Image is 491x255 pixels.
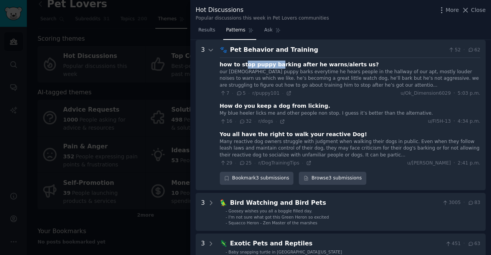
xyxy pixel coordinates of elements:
span: 2:41 p.m. [458,160,480,167]
span: u/Ok_Dimension6029 [400,90,451,97]
span: · [254,160,255,166]
span: 32 [239,118,252,125]
span: 5:03 p.m. [458,90,480,97]
a: Results [196,24,218,40]
span: 5 [236,90,245,97]
span: Results [198,27,215,34]
div: Hot Discussions [196,5,329,15]
div: How do you keep a dog from licking. [220,102,330,110]
span: · [282,90,283,96]
span: · [276,119,277,124]
div: - [226,214,227,220]
span: 3005 [442,199,461,206]
div: how to stop puppy barking after he warns/alerts us? [220,61,379,69]
span: 62 [468,47,480,54]
div: My blue heeler licks me and other people non stop. I guess it’s better than the alternative. [220,110,480,117]
span: u/FI5H-13 [428,118,451,125]
span: 16 [220,118,232,125]
span: 🐾 [220,46,227,53]
span: · [463,240,465,247]
button: More [438,6,459,14]
span: · [453,118,455,125]
span: · [463,47,465,54]
div: 3 [201,198,205,226]
div: Many reactive dog owners struggle with judgment when walking their dogs in public. Even when they... [220,138,480,159]
span: Close [471,6,486,14]
span: Squacco Heron - Zen Master of the marshes [229,220,318,225]
span: 🦜 [220,199,227,206]
span: · [235,119,236,124]
span: I'm not sure what got this Green Heron so excited [229,215,329,219]
div: - [226,208,227,214]
div: - [226,220,227,225]
span: 52 [448,47,461,54]
span: 4:34 p.m. [458,118,480,125]
div: our [DEMOGRAPHIC_DATA] puppy barks everytime he hears people in the hallway of our apt, mostly lo... [220,69,480,89]
span: · [235,160,236,166]
span: · [248,90,249,96]
div: Popular discussions this week in Pet Lovers communities [196,15,329,22]
span: · [453,160,455,167]
div: 3 [201,45,205,185]
div: Exotic Pets and Reptiles [230,239,443,248]
span: r/DogTrainingTips [258,160,299,166]
span: Goosey wishes you all a boggle filled day. [229,209,313,213]
button: Close [461,6,486,14]
div: - [226,249,227,255]
span: More [446,6,459,14]
a: Browse3 submissions [299,172,366,185]
div: Bookmark 3 submissions [220,172,294,185]
span: 25 [239,160,252,167]
span: r/dogs [258,118,273,124]
div: Bird Watching and Bird Pets [230,198,440,208]
span: r/puppy101 [252,90,280,96]
button: Bookmark3 submissions [220,172,294,185]
span: 451 [445,240,461,247]
span: · [463,199,465,206]
span: Baby snapping turtle in [GEOGRAPHIC_DATA][US_STATE] [229,250,342,254]
div: Pet Behavior and Training [230,45,445,55]
span: · [453,90,455,97]
div: You all have the right to walk your reactive Dog! [220,130,367,138]
a: Patterns [223,24,256,40]
span: · [254,119,255,124]
span: 🦎 [220,240,227,247]
span: 29 [220,160,232,167]
a: Ask [262,24,283,40]
span: · [302,160,303,166]
span: Patterns [226,27,245,34]
span: 7 [220,90,229,97]
span: Ask [264,27,273,34]
span: u/[PERSON_NAME] [407,160,451,167]
span: · [232,90,233,96]
span: 83 [468,199,480,206]
span: 63 [468,240,480,247]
